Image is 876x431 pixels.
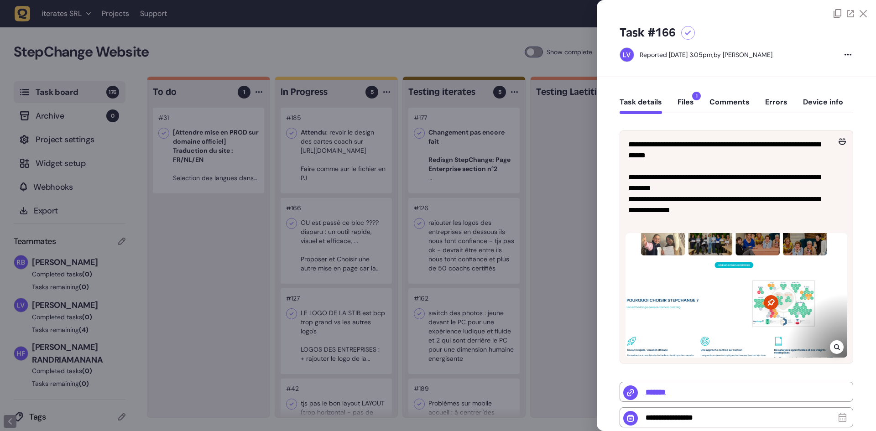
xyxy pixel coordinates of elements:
[620,98,662,114] button: Task details
[678,98,694,114] button: Files
[620,26,676,40] h5: Task #166
[765,98,787,114] button: Errors
[640,51,714,59] div: Reported [DATE] 3.05pm,
[620,48,634,62] img: Laetitia van Wijck
[803,98,843,114] button: Device info
[692,92,701,100] span: 1
[709,98,750,114] button: Comments
[640,50,772,59] div: by [PERSON_NAME]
